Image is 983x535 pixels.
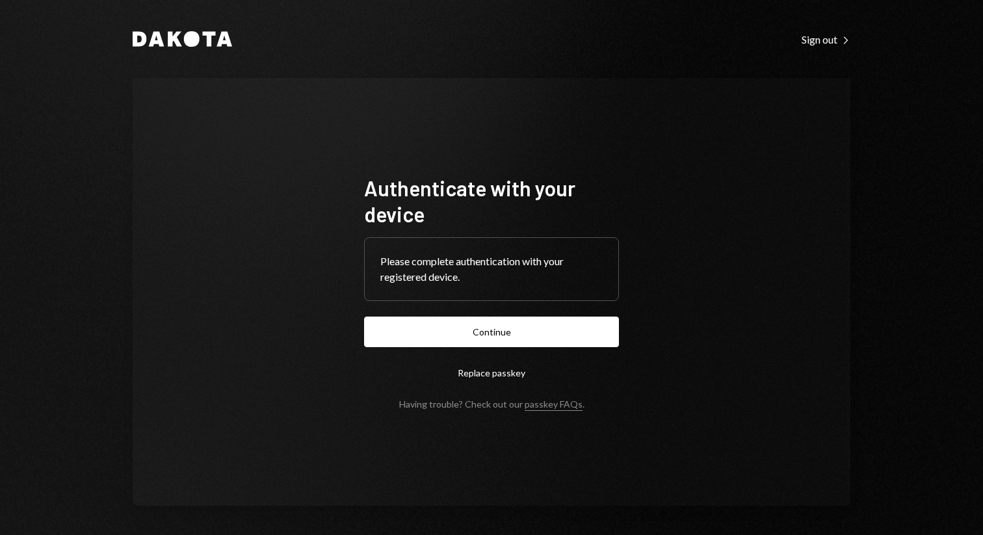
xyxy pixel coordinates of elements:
h1: Authenticate with your device [364,175,619,227]
a: passkey FAQs [525,398,583,411]
div: Having trouble? Check out our . [399,398,584,410]
a: Sign out [802,32,850,46]
button: Continue [364,317,619,347]
div: Please complete authentication with your registered device. [380,254,603,285]
div: Sign out [802,33,850,46]
button: Replace passkey [364,358,619,388]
